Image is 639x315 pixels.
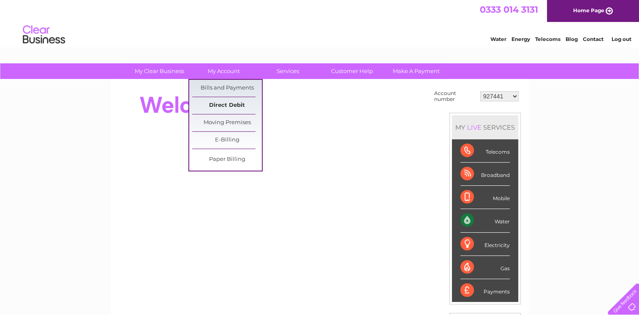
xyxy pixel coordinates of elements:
[511,36,530,42] a: Energy
[611,36,631,42] a: Log out
[460,256,510,279] div: Gas
[381,63,451,79] a: Make A Payment
[460,279,510,302] div: Payments
[253,63,323,79] a: Services
[189,63,258,79] a: My Account
[535,36,560,42] a: Telecoms
[192,114,262,131] a: Moving Premises
[460,186,510,209] div: Mobile
[22,22,65,48] img: logo.png
[566,36,578,42] a: Blog
[583,36,604,42] a: Contact
[192,132,262,149] a: E-Billing
[120,5,519,41] div: Clear Business is a trading name of Verastar Limited (registered in [GEOGRAPHIC_DATA] No. 3667643...
[460,233,510,256] div: Electricity
[460,209,510,232] div: Water
[125,63,194,79] a: My Clear Business
[480,4,538,15] a: 0333 014 3131
[192,97,262,114] a: Direct Debit
[192,80,262,97] a: Bills and Payments
[460,163,510,186] div: Broadband
[465,123,483,131] div: LIVE
[317,63,387,79] a: Customer Help
[452,115,518,139] div: MY SERVICES
[432,88,478,104] td: Account number
[192,151,262,168] a: Paper Billing
[460,139,510,163] div: Telecoms
[490,36,506,42] a: Water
